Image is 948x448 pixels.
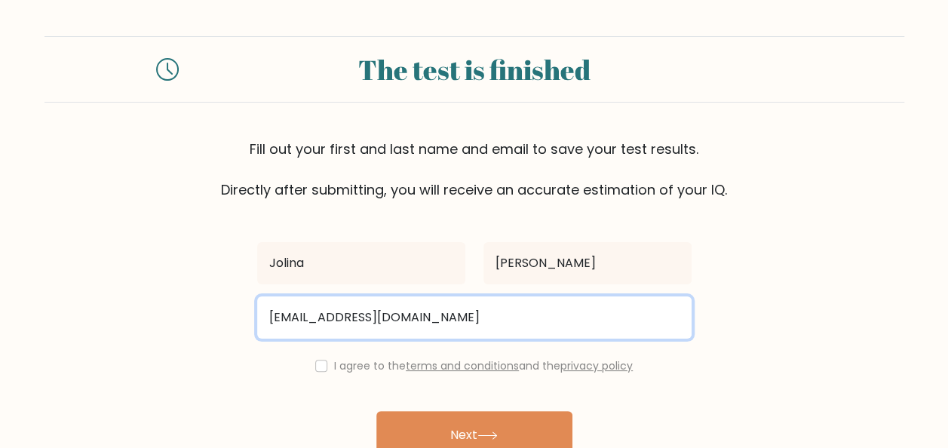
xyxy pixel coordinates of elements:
div: The test is finished [197,49,752,90]
label: I agree to the and the [334,358,633,373]
a: privacy policy [560,358,633,373]
input: Last name [483,242,692,284]
a: terms and conditions [406,358,519,373]
div: Fill out your first and last name and email to save your test results. Directly after submitting,... [44,139,904,200]
input: Email [257,296,692,339]
input: First name [257,242,465,284]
